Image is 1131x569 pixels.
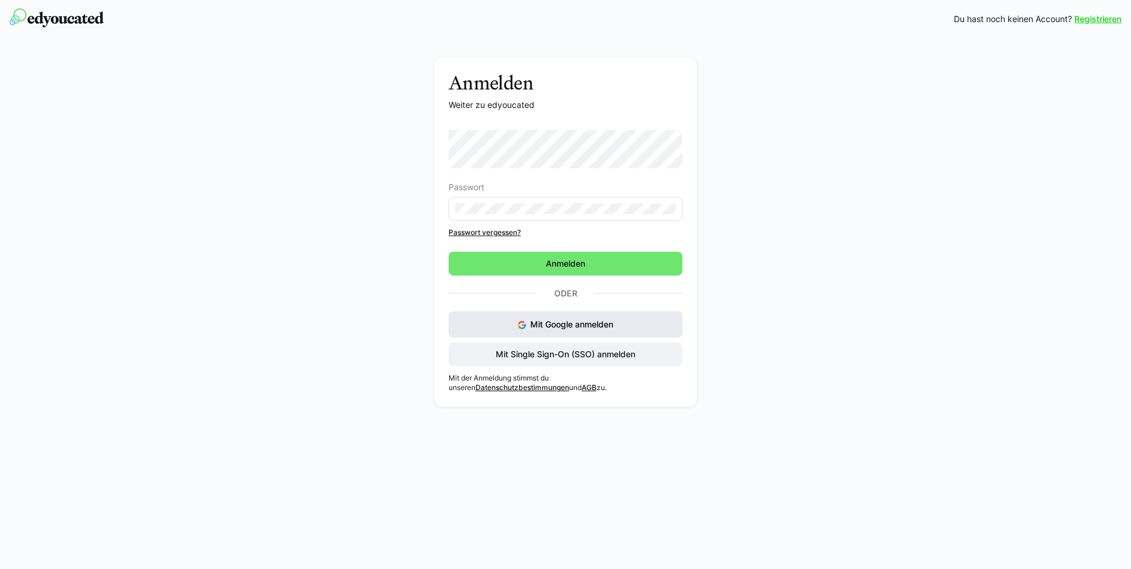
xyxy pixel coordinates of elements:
[475,383,569,392] a: Datenschutzbestimmungen
[530,319,613,329] span: Mit Google anmelden
[449,183,484,192] span: Passwort
[544,258,587,270] span: Anmelden
[449,311,682,338] button: Mit Google anmelden
[449,99,682,111] p: Weiter zu edyoucated
[494,348,637,360] span: Mit Single Sign-On (SSO) anmelden
[449,373,682,392] p: Mit der Anmeldung stimmst du unseren und zu.
[536,285,595,302] p: Oder
[954,13,1072,25] span: Du hast noch keinen Account?
[449,72,682,94] h3: Anmelden
[449,252,682,276] button: Anmelden
[449,342,682,366] button: Mit Single Sign-On (SSO) anmelden
[449,228,682,237] a: Passwort vergessen?
[10,8,104,27] img: edyoucated
[1074,13,1121,25] a: Registrieren
[582,383,597,392] a: AGB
